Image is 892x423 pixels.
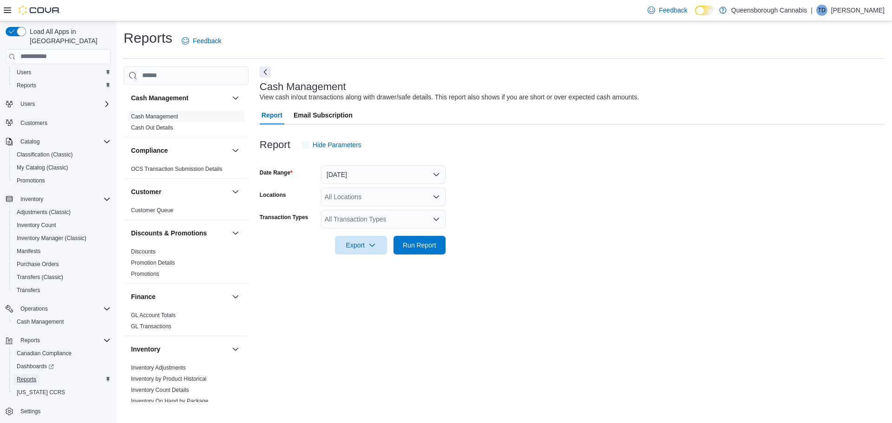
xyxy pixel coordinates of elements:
button: Catalog [17,136,43,147]
button: Users [9,66,114,79]
span: Reports [17,335,111,346]
a: Inventory Count Details [131,387,189,393]
span: Cash Management [17,318,64,325]
span: My Catalog (Classic) [13,162,111,173]
div: Finance [124,310,249,336]
h3: Inventory [131,345,160,354]
span: Washington CCRS [13,387,111,398]
span: Operations [20,305,48,312]
span: Export [341,236,381,254]
label: Date Range [260,169,293,176]
button: Cash Management [131,93,228,103]
span: Dark Mode [695,15,695,16]
a: Dashboards [13,361,58,372]
button: Compliance [230,145,241,156]
span: Run Report [403,241,436,250]
span: Canadian Compliance [13,348,111,359]
span: Inventory Manager (Classic) [13,233,111,244]
h3: Cash Management [131,93,189,103]
div: Cash Management [124,111,249,137]
a: Users [13,67,35,78]
span: [US_STATE] CCRS [17,389,65,396]
span: Reports [17,376,36,383]
span: Inventory Count [17,221,56,229]
span: Dashboards [13,361,111,372]
h3: Cash Management [260,81,346,92]
button: Open list of options [433,215,440,223]
a: Feedback [644,1,691,20]
button: Inventory [131,345,228,354]
span: Settings [20,408,40,415]
span: Catalog [20,138,39,145]
button: Operations [2,302,114,315]
button: Open list of options [433,193,440,201]
a: Promotions [13,175,49,186]
h3: Compliance [131,146,168,155]
span: Cash Management [13,316,111,327]
span: Inventory Adjustments [131,364,186,371]
span: Adjustments (Classic) [17,208,71,216]
a: GL Transactions [131,323,171,330]
button: Operations [17,303,52,314]
p: | [811,5,813,16]
button: Compliance [131,146,228,155]
button: [DATE] [321,165,446,184]
span: Report [262,106,282,124]
a: Inventory Manager (Classic) [13,233,90,244]
span: Inventory by Product Historical [131,375,207,383]
label: Transaction Types [260,214,308,221]
a: Inventory On Hand by Package [131,398,209,404]
div: Customer [124,205,249,220]
a: OCS Transaction Submission Details [131,166,223,172]
button: Catalog [2,135,114,148]
span: Cash Out Details [131,124,173,131]
p: Queensborough Cannabis [731,5,807,16]
h3: Report [260,139,290,150]
span: Inventory [17,194,111,205]
span: Users [20,100,35,108]
button: Inventory [230,344,241,355]
span: Discounts [131,248,156,255]
a: Purchase Orders [13,259,63,270]
span: Users [17,98,111,110]
span: Feedback [193,36,221,46]
a: Customers [17,117,51,129]
span: Manifests [17,247,40,255]
button: Reports [9,373,114,386]
button: Inventory [2,193,114,206]
a: Customer Queue [131,207,173,214]
button: Adjustments (Classic) [9,206,114,219]
span: Canadian Compliance [17,350,72,357]
a: Cash Management [131,113,178,120]
span: Feedback [659,6,687,15]
span: Users [17,69,31,76]
span: Promotions [17,177,45,184]
a: Adjustments (Classic) [13,207,74,218]
button: Customer [230,186,241,197]
span: Adjustments (Classic) [13,207,111,218]
button: Cash Management [230,92,241,104]
a: Feedback [178,32,225,50]
a: Reports [13,374,40,385]
button: Purchase Orders [9,258,114,271]
button: Inventory [17,194,47,205]
span: Inventory Count [13,220,111,231]
img: Cova [19,6,60,15]
span: Load All Apps in [GEOGRAPHIC_DATA] [26,27,111,46]
a: Cash Out Details [131,124,173,131]
button: Reports [17,335,44,346]
a: Promotions [131,271,159,277]
span: Transfers [17,286,40,294]
button: My Catalog (Classic) [9,161,114,174]
a: Transfers [13,285,44,296]
button: Settings [2,404,114,418]
span: Hide Parameters [313,140,361,150]
div: Discounts & Promotions [124,246,249,283]
button: Customer [131,187,228,196]
span: Reports [17,82,36,89]
button: Reports [2,334,114,347]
